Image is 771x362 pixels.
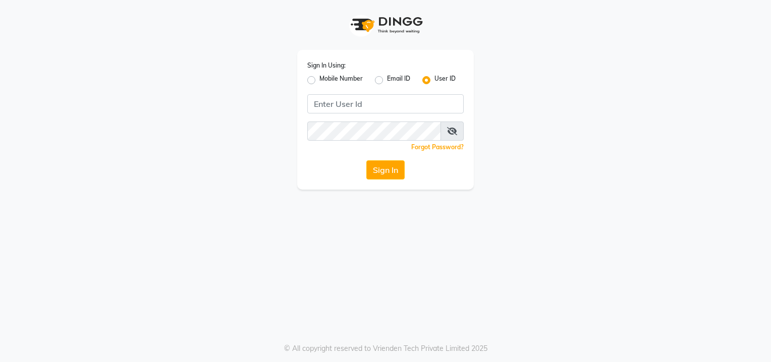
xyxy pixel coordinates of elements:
[345,10,426,40] img: logo1.svg
[319,74,363,86] label: Mobile Number
[307,61,346,70] label: Sign In Using:
[434,74,456,86] label: User ID
[307,122,441,141] input: Username
[387,74,410,86] label: Email ID
[307,94,464,113] input: Username
[366,160,405,179] button: Sign In
[411,143,464,151] a: Forgot Password?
